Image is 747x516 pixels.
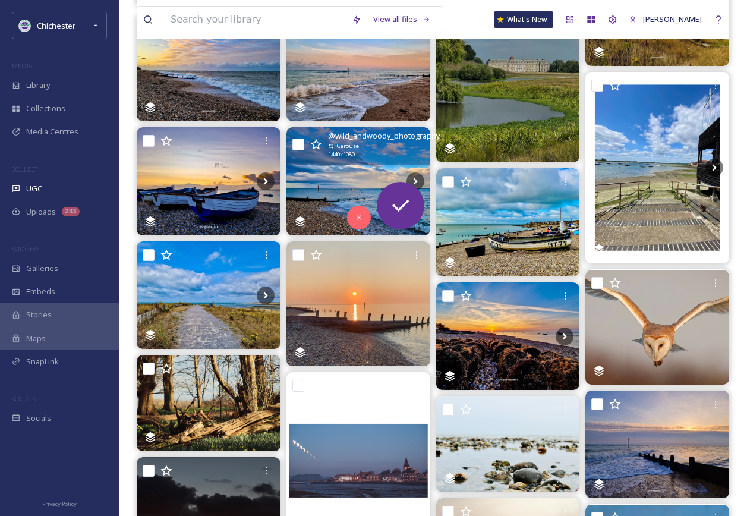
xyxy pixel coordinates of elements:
[137,14,280,121] img: A much brighter start to the day. Clearer skies and less wind x . . #lifesabeach #sea #seaside #s...
[26,80,50,91] span: Library
[585,391,729,498] img: #lifesabeach #sea #seaside #seasofinstagram #skiesofinstagram #photooftheday #beach #ebbandflow #...
[286,14,430,121] img: Taken yesterday obviously. I just couldn't get anything I liked today with this weather. Most of ...
[337,142,361,150] span: Carousel
[12,244,39,253] span: WIDGETS
[643,14,702,24] span: [PERSON_NAME]
[42,496,77,510] a: Privacy Policy
[26,263,58,274] span: Galleries
[436,282,580,390] img: A year ago today I was here at exactly the same time. I had been woken early to say my dad had ju...
[585,72,729,263] img: Mood board sea #bosham #sea #bluesky #seaside #love
[137,241,280,349] img: A lovely wander round Medmerry before heading back home via West beach. That's the great thing ab...
[26,286,55,297] span: Embeds
[367,8,437,31] a: View all files
[286,241,430,366] img: Sunrise over Bognor. #selseybill #eastbeach #sunrise #bognorregis #sussexbythesea #upearly #looki...
[26,103,65,114] span: Collections
[137,127,280,235] img: I was early and she was late 🌞 Same as the moon last night. Both found it a little too comfortabl...
[37,20,75,31] span: Chichester
[26,126,78,137] span: Media Centres
[26,356,59,367] span: SnapLink
[19,20,31,32] img: Logo_of_Chichester_District_Council.png
[623,8,708,31] a: [PERSON_NAME]
[12,165,37,174] span: COLLECT
[436,396,580,492] img: Day 71: went for a walk down at low tide today. Although the water was pretty calm there were lit...
[12,394,36,403] span: SOCIALS
[26,333,46,344] span: Maps
[328,150,355,159] span: 1440 x 1080
[436,19,580,163] img: #petworthhouse #petworthpark #petworth #anthonysalvin #countryhouse #architecture #georgian #geor...
[42,500,77,508] span: Privacy Policy
[26,206,56,218] span: Uploads
[328,130,440,141] span: @ wild_andwoody_photography
[26,413,51,424] span: Socials
[436,168,580,276] img: After the deluge. Looking over towards Bill Point this morning. Have a great weekend everyone x ....
[26,309,52,320] span: Stories
[286,127,430,235] img: After the storm this evening. Lots of flooding again, but finally managed to get some photos I wa...
[165,7,346,33] input: Search your library
[62,207,80,216] div: 233
[494,11,553,28] a: What's New
[12,61,33,70] span: MEDIA
[137,355,280,451] img: Fishbourne, march 2025
[26,183,42,194] span: UGC
[585,270,729,385] img: Barn Owl looking for supper… 📍 Chichester Harbour, West Sussex 📷 Sony FE 200-600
